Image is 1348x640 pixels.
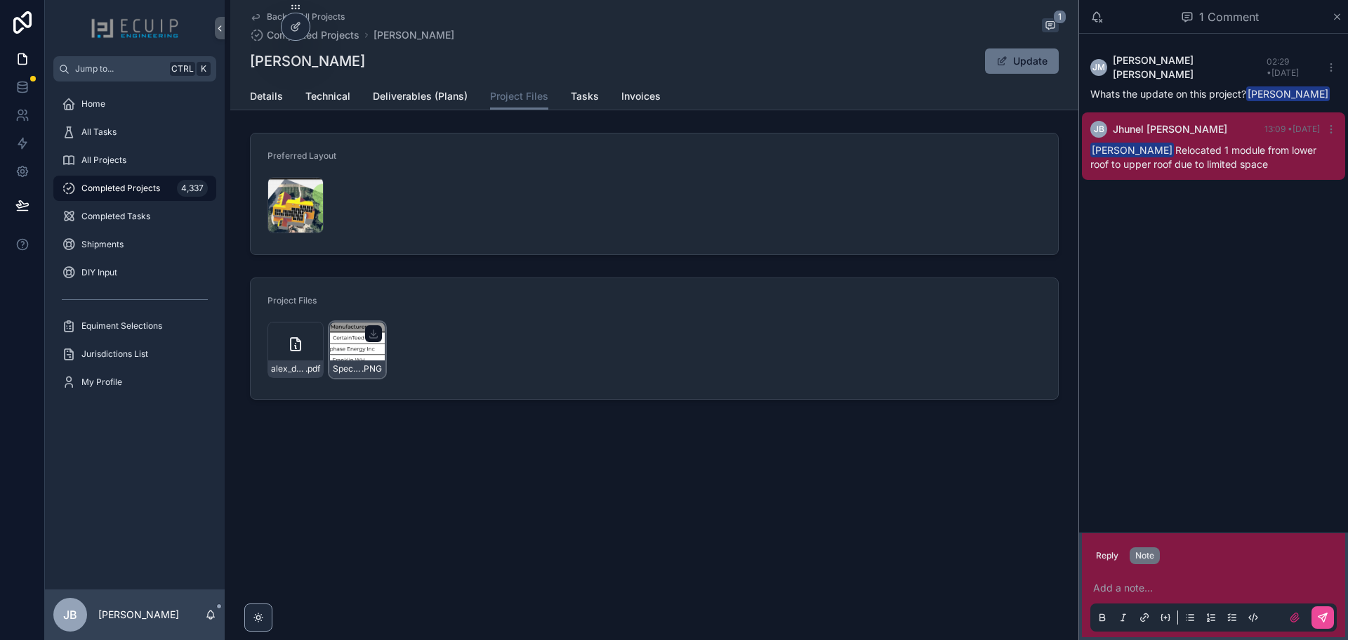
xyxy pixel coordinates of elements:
a: Technical [305,84,350,112]
button: Update [985,48,1059,74]
span: Back to All Projects [267,11,345,22]
span: Completed Projects [81,183,160,194]
span: Shipments [81,239,124,250]
span: Completed Projects [267,28,359,42]
span: JB [63,606,77,623]
span: .PNG [362,363,382,374]
span: Preferred Layout [267,150,336,161]
button: Reply [1090,547,1124,564]
span: DIY Input [81,267,117,278]
span: Specs-for-site [333,363,362,374]
span: Deliverables (Plans) [373,89,468,103]
span: JM [1092,62,1105,73]
span: Relocated 1 module from lower roof to upper roof due to limited space [1090,144,1316,170]
span: Project Files [490,89,548,103]
span: K [198,63,209,74]
span: Details [250,89,283,103]
button: 1 [1042,18,1059,35]
span: Whats the update on this project? [1090,88,1331,100]
div: Note [1135,550,1154,561]
span: Ctrl [170,62,195,76]
span: All Projects [81,155,126,166]
span: [PERSON_NAME] [PERSON_NAME] [1113,53,1267,81]
span: [PERSON_NAME] [1090,143,1174,157]
img: App logo [91,17,179,39]
a: Project Files [490,84,548,110]
span: All Tasks [81,126,117,138]
span: Jump to... [75,63,164,74]
a: [PERSON_NAME] [374,28,454,42]
a: Equiment Selections [53,313,216,339]
a: All Tasks [53,119,216,145]
a: Completed Projects4,337 [53,176,216,201]
a: All Projects [53,148,216,173]
span: [PERSON_NAME] [1246,86,1330,101]
a: Jurisdictions List [53,341,216,367]
button: Note [1130,547,1160,564]
a: Shipments [53,232,216,257]
button: Jump to...CtrlK [53,56,216,81]
a: Completed Projects [250,28,359,42]
span: 1 Comment [1199,8,1259,25]
a: DIY Input [53,260,216,285]
a: Invoices [621,84,661,112]
span: 02:29 • [DATE] [1267,56,1299,78]
span: Technical [305,89,350,103]
span: JB [1094,124,1104,135]
span: Project Files [267,295,317,306]
a: Back to All Projects [250,11,345,22]
span: Tasks [571,89,599,103]
div: 4,337 [177,180,208,197]
a: My Profile [53,370,216,395]
span: Jhunel [PERSON_NAME] [1113,122,1227,136]
span: .pdf [305,363,320,374]
span: Jurisdictions List [81,348,148,360]
a: Home [53,91,216,117]
div: scrollable content [45,81,225,413]
span: Invoices [621,89,661,103]
span: alex_duan_1805_pillory_dr_vien_solar_-_roof_mount [271,363,305,374]
span: 1 [1053,10,1066,24]
a: Deliverables (Plans) [373,84,468,112]
span: My Profile [81,377,122,388]
a: Tasks [571,84,599,112]
a: Completed Tasks [53,204,216,229]
span: Equiment Selections [81,320,162,332]
h1: [PERSON_NAME] [250,51,365,71]
span: Home [81,98,105,110]
span: Completed Tasks [81,211,150,222]
p: [PERSON_NAME] [98,608,179,622]
span: 13:09 • [DATE] [1264,124,1320,134]
a: Details [250,84,283,112]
